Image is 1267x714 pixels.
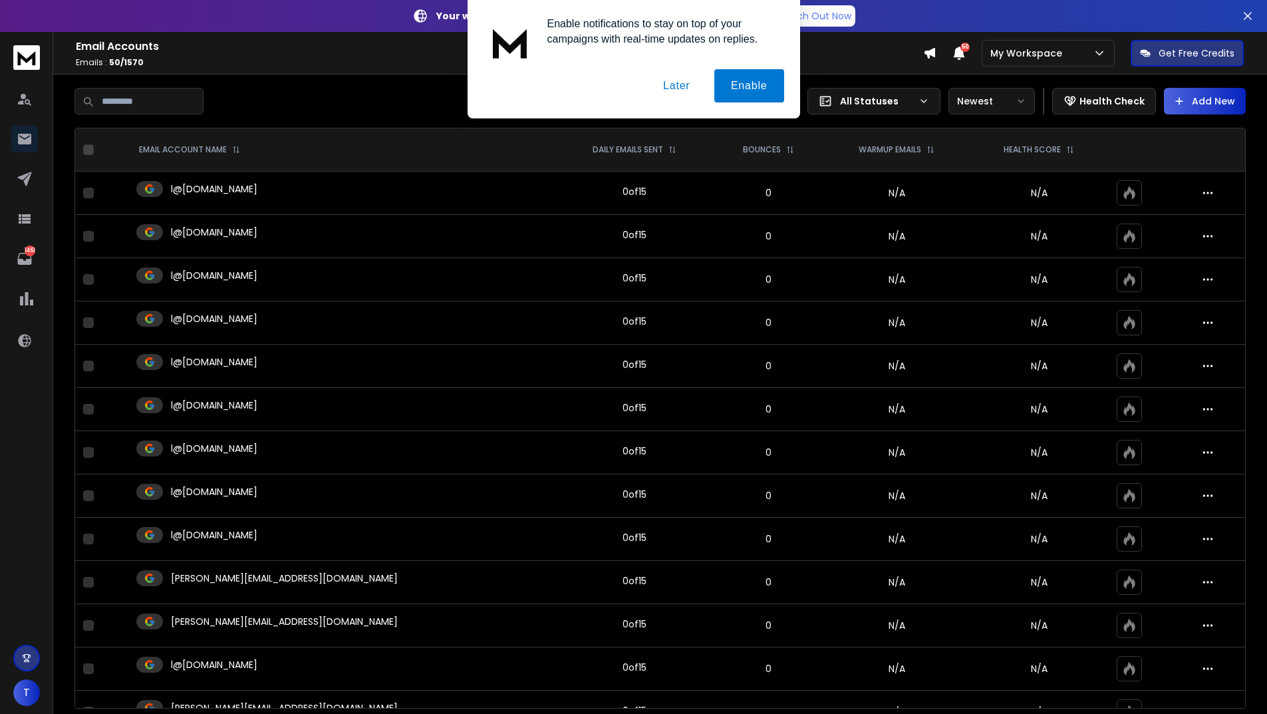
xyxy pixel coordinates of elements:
td: N/A [823,388,970,431]
p: 0 [722,446,815,459]
td: N/A [823,172,970,215]
p: 0 [722,273,815,286]
p: 0 [722,316,815,329]
div: 0 of 15 [623,661,646,674]
div: 0 of 15 [623,185,646,198]
p: 0 [722,359,815,373]
div: 0 of 15 [623,315,646,328]
td: N/A [823,301,970,345]
p: DAILY EMAILS SENT [593,144,663,155]
p: N/A [978,403,1100,416]
div: 0 of 15 [623,488,646,501]
button: Later [646,69,706,102]
div: 0 of 15 [623,358,646,371]
div: 0 of 15 [623,531,646,544]
p: l@[DOMAIN_NAME] [171,442,257,455]
p: N/A [978,532,1100,546]
div: 0 of 15 [623,574,646,588]
td: N/A [823,431,970,474]
div: 0 of 15 [623,271,646,285]
p: N/A [978,316,1100,329]
p: BOUNCES [743,144,781,155]
p: l@[DOMAIN_NAME] [171,355,257,369]
p: HEALTH SCORE [1004,144,1061,155]
p: [PERSON_NAME][EMAIL_ADDRESS][DOMAIN_NAME] [171,572,398,585]
p: l@[DOMAIN_NAME] [171,658,257,671]
p: 0 [722,662,815,675]
div: EMAIL ACCOUNT NAME [139,144,240,155]
p: 0 [722,532,815,546]
td: N/A [823,518,970,561]
p: N/A [978,619,1100,632]
p: [PERSON_NAME][EMAIL_ADDRESS][DOMAIN_NAME] [171,615,398,628]
p: 1461 [25,246,35,256]
td: N/A [823,561,970,604]
p: N/A [978,446,1100,459]
button: Enable [714,69,784,102]
p: N/A [978,359,1100,373]
button: T [13,679,40,706]
a: 1461 [11,246,38,272]
p: l@[DOMAIN_NAME] [171,182,257,196]
p: l@[DOMAIN_NAME] [171,399,257,412]
p: 0 [722,403,815,416]
td: N/A [823,647,970,691]
img: notification icon [484,16,537,69]
div: Enable notifications to stay on top of your campaigns with real-time updates on replies. [537,16,784,47]
td: N/A [823,258,970,301]
div: 0 of 15 [623,445,646,458]
p: WARMUP EMAILS [859,144,921,155]
p: l@[DOMAIN_NAME] [171,226,257,239]
p: 0 [722,230,815,243]
p: l@[DOMAIN_NAME] [171,312,257,325]
td: N/A [823,215,970,258]
p: l@[DOMAIN_NAME] [171,269,257,282]
p: l@[DOMAIN_NAME] [171,485,257,498]
td: N/A [823,345,970,388]
p: N/A [978,273,1100,286]
div: 0 of 15 [623,618,646,631]
p: 0 [722,489,815,502]
p: N/A [978,230,1100,243]
td: N/A [823,474,970,518]
p: 0 [722,619,815,632]
p: N/A [978,662,1100,675]
div: 0 of 15 [623,401,646,415]
p: N/A [978,186,1100,200]
p: N/A [978,489,1100,502]
p: 0 [722,576,815,589]
div: 0 of 15 [623,228,646,242]
p: 0 [722,186,815,200]
p: N/A [978,576,1100,589]
td: N/A [823,604,970,647]
p: l@[DOMAIN_NAME] [171,528,257,542]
